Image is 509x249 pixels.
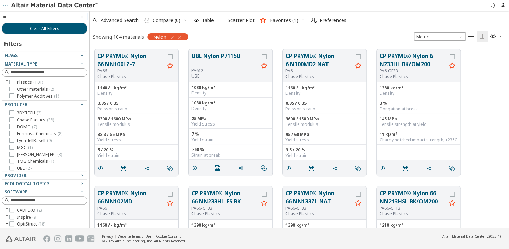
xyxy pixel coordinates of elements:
[191,116,270,121] div: 25 MPa
[17,159,54,164] span: TMG Chemicals
[258,161,272,175] button: Similar search
[191,137,270,142] div: Yield strain
[118,161,132,175] button: PDF Download
[2,180,87,188] button: Ecological Topics
[191,106,270,111] div: Density
[153,34,166,40] span: Nylon
[2,51,87,60] button: Flags
[95,161,109,175] button: Details
[191,189,259,206] button: CP PRYME® Nylon 66 NN233HL-ES BK
[191,52,259,68] button: UBE Nylon P7115U
[4,80,9,85] i: toogle group
[191,100,270,106] div: 1030 kg/m³
[447,198,458,209] button: Favorite
[466,31,477,42] button: Table View
[97,101,176,106] div: 0.35 / 0.35
[228,18,255,23] span: Scatter Plot
[285,228,364,233] div: Density
[446,161,460,175] button: Similar search
[97,206,165,211] div: PA66
[4,181,49,187] span: Ecological Topics
[4,52,18,58] span: Flags
[477,31,488,42] button: Tile View
[102,239,186,243] div: © 2025 Altair Engineering, Inc. All Rights Reserved.
[2,34,25,51] div: Filters
[47,117,54,123] span: ( 38 )
[377,161,391,175] button: Details
[32,214,37,220] span: ( 9 )
[380,52,447,68] button: CP PRYME® Nylon 6 N233HL BK/OM200
[17,215,37,220] span: Inspire
[2,188,87,196] button: Software
[97,189,165,206] button: CP PRYME® Nylon 66 NN102MD
[54,93,59,99] span: ( 1 )
[141,161,155,175] button: Share
[449,166,455,171] i: 
[97,137,176,143] div: Yield stress
[38,221,45,227] span: ( 18 )
[189,161,203,175] button: Details
[17,80,43,85] span: Plastics
[101,18,139,23] span: Advanced Search
[17,208,42,213] span: CADFEKO
[380,122,458,127] div: Tensile strength at yield
[121,166,126,171] i: 
[285,147,364,153] div: 3.5 / 20 %
[311,18,317,23] i: 
[380,222,458,228] div: 1210 kg/m³
[414,32,466,41] span: Metric
[37,110,41,116] span: ( 2 )
[403,166,408,171] i: 
[380,211,447,217] p: Chase Plastics
[17,221,45,227] span: OptiStruct
[49,158,54,164] span: ( 1 )
[47,138,52,143] span: ( 9 )
[33,79,43,85] span: ( 101 )
[4,61,38,67] span: Material Type
[144,18,150,23] i: 
[285,91,364,96] div: Density
[309,166,314,171] i: 
[423,161,437,175] button: Share
[380,132,458,137] div: 11 kJ/m²
[97,85,176,91] div: 1140 / - kg/m³
[191,152,270,158] div: Strain at break
[380,206,447,211] div: PA66-GF13
[2,60,87,68] button: Material Type
[285,106,364,112] div: Poisson's ratio
[4,215,9,220] i: toogle group
[191,211,259,217] p: Chase Plastics
[30,26,59,31] span: Clear All Filters
[93,33,144,40] div: Showing 104 materials
[97,147,176,153] div: 5 / 20 %
[261,165,267,171] i: 
[191,222,270,228] div: 1390 kg/m³
[97,68,165,74] div: PA66
[97,74,165,79] p: Chase Plastics
[37,207,42,213] span: ( 2 )
[380,106,458,112] div: Elongation at break
[17,166,33,171] span: UBE
[26,165,33,171] span: ( 27 )
[97,91,176,96] div: Density
[17,152,62,157] span: [PERSON_NAME] EPI
[153,18,180,23] span: Compare (0)
[259,61,270,72] button: Favorite
[285,211,353,217] p: Chase Plastics
[270,18,298,23] span: Favorites (1)
[97,106,176,112] div: Poisson's ratio
[90,44,509,228] div: grid
[17,145,33,150] span: MGC
[285,68,353,74] div: PA6
[285,122,364,127] div: Tensile modulus
[165,61,176,72] button: Favorite
[329,161,343,175] button: Share
[4,208,9,213] i: toogle group
[191,121,270,127] div: Yield stress
[191,73,259,79] p: UBE
[285,116,364,122] div: 3600 / 1500 MPa
[97,52,165,68] button: CP PRYME® Nylon 66 NN100LZ-7
[164,161,178,175] button: Similar search
[17,117,54,123] span: Chase Plastics
[17,124,37,130] span: DOMO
